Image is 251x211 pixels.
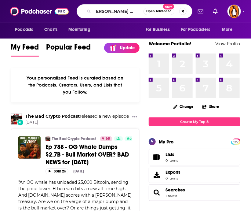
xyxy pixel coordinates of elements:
span: Active [127,136,139,142]
button: open menu [177,24,219,35]
span: New [163,4,174,9]
button: Share [202,101,219,113]
a: Update [104,43,140,53]
a: View Profile [216,41,240,46]
a: Lists [149,149,240,165]
span: 0 items [166,158,178,163]
a: Searches [151,188,163,197]
span: Charts [44,25,57,34]
a: Show notifications dropdown [211,6,220,17]
span: 68 [106,136,110,142]
div: New Episode [17,119,24,126]
input: Search podcasts, credits, & more... [93,6,144,16]
span: PRO [232,139,239,144]
a: Charts [40,24,61,35]
a: Show notifications dropdown [195,6,206,17]
button: open menu [218,24,240,35]
img: The Bad Crypto Podcast [45,136,50,141]
button: open menu [11,24,41,35]
img: The Bad Crypto Podcast [11,113,22,124]
span: Exports [151,171,163,179]
a: 1 saved [166,194,177,198]
img: User Profile [227,5,241,18]
div: My Pro [159,139,174,145]
button: Show profile menu [227,5,241,18]
a: Create My Top 8 [149,117,240,126]
span: Lists [151,153,163,161]
button: Change [170,103,197,110]
button: Open AdvancedNew [144,8,174,15]
span: Logged in as penguin_portfolio [227,5,241,18]
button: 33m 2s [45,168,68,174]
a: Active [125,136,141,141]
span: Open Advanced [146,10,172,13]
span: [DATE] [25,120,129,125]
a: Ep 788 - OG Whale Dumps $2.7B - Bull Market OVER? BAD NEWS for [DATE] [45,143,132,166]
img: Podchaser - Follow, Share and Rate Podcasts [10,6,69,17]
a: Popular Feed [46,43,91,57]
a: PRO [232,139,239,143]
span: Podcasts [15,25,33,34]
button: open menu [141,24,177,35]
span: Exports [166,169,180,175]
span: Lists [166,152,174,157]
span: Popular Feed [46,43,91,55]
a: Searches [166,187,185,193]
span: Ep 788 - OG Whale Dumps $2.7B - Bull Market OVER? BAD NEWS for [DATE] [45,143,129,166]
a: Exports [149,167,240,183]
a: The Bad Crypto Podcast [25,113,80,119]
div: Your personalized Feed is curated based on the Podcasts, Creators, Users, and Lists that you Follow. [11,68,140,102]
span: Searches [149,184,240,201]
span: Monitoring [68,25,90,34]
button: Show More Button [130,113,140,121]
span: Lists [166,152,178,157]
span: For Podcasters [181,25,210,34]
p: Update [120,45,135,50]
a: Welcome Portfolio! [149,41,191,46]
span: More [222,25,233,34]
img: Ep 788 - OG Whale Dumps $2.7B - Bull Market OVER? BAD NEWS for August 28, 2025 [18,136,41,159]
div: [DATE] [73,169,84,173]
a: 68 [100,136,112,141]
span: 0 items [166,176,180,180]
button: open menu [64,24,98,35]
h3: released a new episode [25,113,129,119]
span: My Feed [11,43,39,55]
span: For Business [146,25,170,34]
a: The Bad Crypto Podcast [52,136,96,141]
div: Search podcasts, credits, & more... [77,4,192,18]
a: My Feed [11,43,39,57]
